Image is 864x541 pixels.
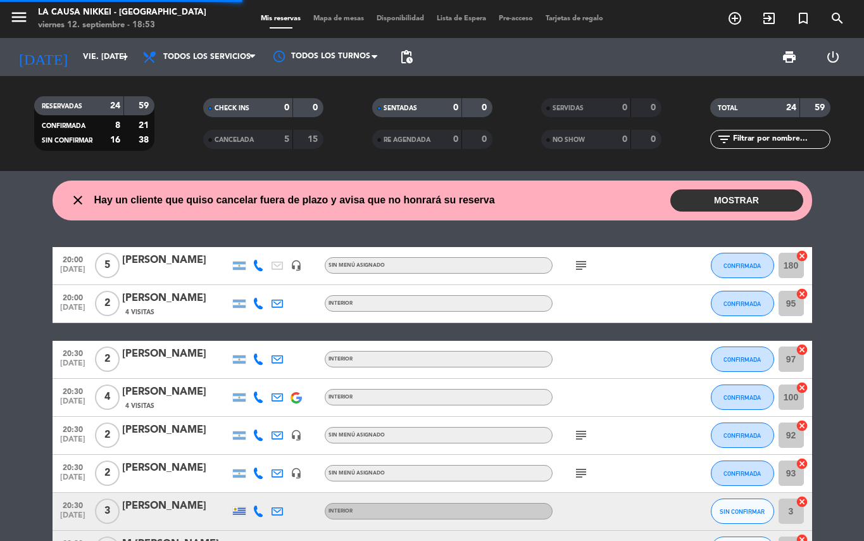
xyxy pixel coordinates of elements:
[711,423,774,448] button: CONFIRMADA
[711,291,774,316] button: CONFIRMADA
[57,265,89,280] span: [DATE]
[57,473,89,488] span: [DATE]
[95,347,120,372] span: 2
[122,422,230,438] div: [PERSON_NAME]
[122,290,230,307] div: [PERSON_NAME]
[761,11,777,26] i: exit_to_app
[38,19,206,32] div: viernes 12. septiembre - 18:53
[95,385,120,410] span: 4
[329,395,353,400] span: INTERIOR
[553,137,585,143] span: NO SHOW
[122,498,230,514] div: [PERSON_NAME]
[57,397,89,412] span: [DATE]
[125,307,154,317] span: 4 Visitas
[539,15,610,22] span: Tarjetas de regalo
[139,101,151,110] strong: 59
[57,359,89,374] span: [DATE]
[122,460,230,476] div: [PERSON_NAME]
[430,15,492,22] span: Lista de Espera
[651,103,658,112] strong: 0
[329,433,385,438] span: Sin menú asignado
[711,253,774,278] button: CONFIRMADA
[711,385,774,410] button: CONFIRMADA
[215,105,249,111] span: CHECK INS
[125,401,154,411] span: 4 Visitas
[796,495,808,508] i: cancel
[329,509,353,514] span: INTERIOR
[163,53,251,61] span: Todos los servicios
[95,461,120,486] span: 2
[57,435,89,450] span: [DATE]
[95,423,120,448] span: 2
[573,466,589,481] i: subject
[9,43,77,71] i: [DATE]
[115,121,120,130] strong: 8
[284,135,289,144] strong: 5
[329,263,385,268] span: Sin menú asignado
[57,383,89,398] span: 20:30
[727,11,742,26] i: add_circle_outline
[329,471,385,476] span: Sin menú asignado
[57,497,89,512] span: 20:30
[723,300,761,307] span: CONFIRMADA
[118,49,133,65] i: arrow_drop_down
[622,103,627,112] strong: 0
[796,457,808,470] i: cancel
[670,189,803,212] button: MOSTRAR
[732,132,830,146] input: Filtrar por nombre...
[57,459,89,474] span: 20:30
[122,384,230,400] div: [PERSON_NAME]
[291,260,302,271] i: headset_mic
[42,137,92,144] span: SIN CONFIRMAR
[796,343,808,356] i: cancel
[815,103,827,112] strong: 59
[70,193,85,208] i: close
[94,192,495,208] span: Hay un cliente que quiso cancelar fuera de plazo y avisa que no honrará su reserva
[370,15,430,22] span: Disponibilidad
[723,356,761,363] span: CONFIRMADA
[307,15,370,22] span: Mapa de mesas
[711,347,774,372] button: CONFIRMADA
[38,6,206,19] div: La Causa Nikkei - [GEOGRAPHIC_DATA]
[796,250,808,262] i: cancel
[573,428,589,443] i: subject
[384,105,417,111] span: SENTADAS
[57,421,89,436] span: 20:30
[399,49,414,65] span: pending_actions
[482,103,489,112] strong: 0
[291,392,302,404] img: google-logo.png
[329,301,353,306] span: INTERIOR
[830,11,845,26] i: search
[308,135,320,144] strong: 15
[110,101,120,110] strong: 24
[384,137,430,143] span: RE AGENDADA
[139,136,151,144] strong: 38
[95,499,120,524] span: 3
[796,11,811,26] i: turned_in_not
[492,15,539,22] span: Pre-acceso
[284,103,289,112] strong: 0
[482,135,489,144] strong: 0
[796,419,808,432] i: cancel
[796,288,808,300] i: cancel
[122,346,230,362] div: [PERSON_NAME]
[57,303,89,318] span: [DATE]
[95,291,120,316] span: 2
[291,468,302,479] i: headset_mic
[573,258,589,273] i: subject
[718,105,737,111] span: TOTAL
[796,381,808,394] i: cancel
[782,49,797,65] span: print
[57,511,89,526] span: [DATE]
[95,253,120,278] span: 5
[811,38,855,76] div: LOG OUT
[329,357,353,362] span: INTERIOR
[723,262,761,269] span: CONFIRMADA
[786,103,796,112] strong: 24
[723,470,761,477] span: CONFIRMADA
[711,499,774,524] button: SIN CONFIRMAR
[711,461,774,486] button: CONFIRMADA
[825,49,841,65] i: power_settings_new
[313,103,320,112] strong: 0
[291,430,302,441] i: headset_mic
